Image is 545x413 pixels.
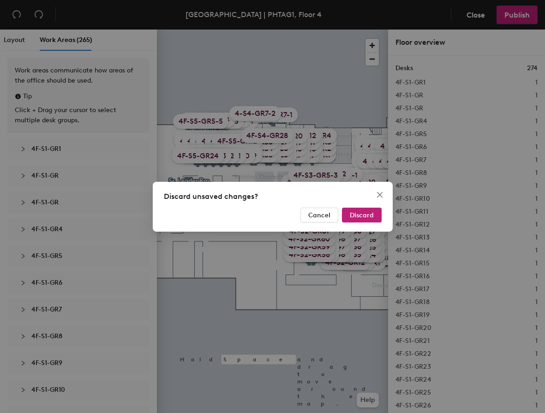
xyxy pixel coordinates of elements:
span: close [376,191,383,198]
span: Discard [350,211,374,219]
button: Cancel [300,208,338,222]
button: Discard [342,208,382,222]
button: Close [372,187,387,202]
div: Discard unsaved changes? [164,191,382,202]
span: Close [372,191,387,198]
span: Cancel [308,211,330,219]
